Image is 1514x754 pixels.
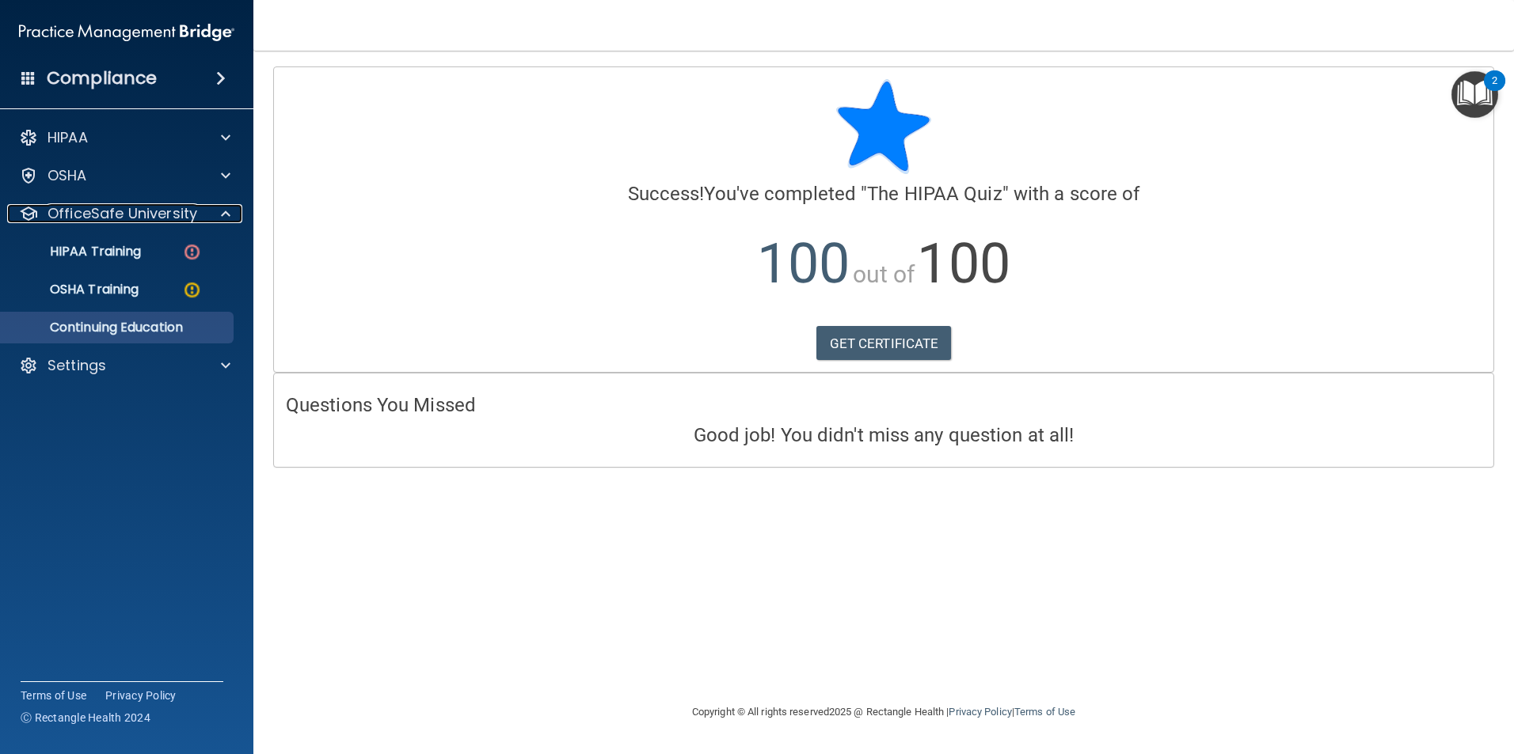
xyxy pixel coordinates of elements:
iframe: Drift Widget Chat Controller [1435,645,1495,705]
a: Settings [19,356,230,375]
h4: Compliance [47,67,157,89]
h4: Good job! You didn't miss any question at all! [286,425,1482,445]
span: Success! [628,183,705,205]
h4: Questions You Missed [286,395,1482,415]
p: OSHA [48,166,87,185]
img: PMB logo [19,17,234,48]
a: GET CERTIFICATE [816,326,952,361]
a: OfficeSafe University [19,204,230,223]
p: Settings [48,356,106,375]
p: HIPAA Training [10,244,141,260]
a: Privacy Policy [949,706,1011,718]
p: OfficeSafe University [48,204,197,223]
p: Continuing Education [10,320,226,335]
a: Privacy Policy [105,688,177,703]
a: Terms of Use [1014,706,1075,718]
span: out of [853,260,915,288]
a: HIPAA [19,128,230,147]
button: Open Resource Center, 2 new notifications [1451,71,1498,118]
span: The HIPAA Quiz [867,183,1002,205]
span: 100 [917,231,1010,296]
h4: You've completed " " with a score of [286,184,1482,204]
img: warning-circle.0cc9ac19.png [182,280,202,300]
img: blue-star-rounded.9d042014.png [836,79,931,174]
span: Ⓒ Rectangle Health 2024 [21,710,150,726]
a: Terms of Use [21,688,86,703]
p: HIPAA [48,128,88,147]
a: OSHA [19,166,230,185]
img: danger-circle.6113f641.png [182,242,202,262]
div: 2 [1492,81,1497,101]
p: OSHA Training [10,282,139,297]
span: 100 [757,231,850,296]
div: Copyright © All rights reserved 2025 @ Rectangle Health | | [595,687,1173,737]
